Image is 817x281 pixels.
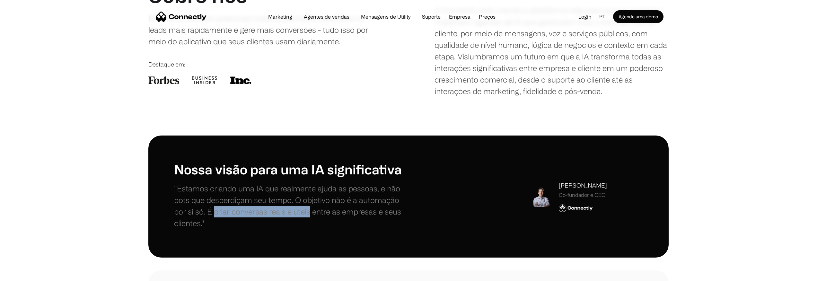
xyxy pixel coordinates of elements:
aside: Language selected: Português (Brasil) [6,269,39,279]
p: "Estamos criando uma IA que realmente ajuda as pessoas, e não bots que desperdiçam seu tempo. O o... [174,183,409,229]
div: Empresa [447,12,472,21]
div: pt [599,12,605,22]
a: Login [573,12,597,22]
a: Preços [474,14,501,19]
div: [PERSON_NAME] [559,181,607,190]
ul: Language list [13,270,39,279]
div: Destaque em: [148,60,382,69]
div: pt [597,12,613,22]
a: home [156,12,206,22]
h1: Nossa visão para uma IA significativa [174,161,409,178]
div: Envolva os clientes potenciais instantaneamente, qualifique os leads mais rapidamente e gere mais... [148,13,371,47]
a: Agentes de vendas [299,14,355,19]
a: Mensagens de Utility [356,14,416,19]
a: Suporte [417,14,446,19]
div: Empresa [449,12,470,21]
a: Marketing [263,14,297,19]
a: Agende uma demo [613,10,663,23]
div: Co-fundador e CEO [559,191,607,199]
